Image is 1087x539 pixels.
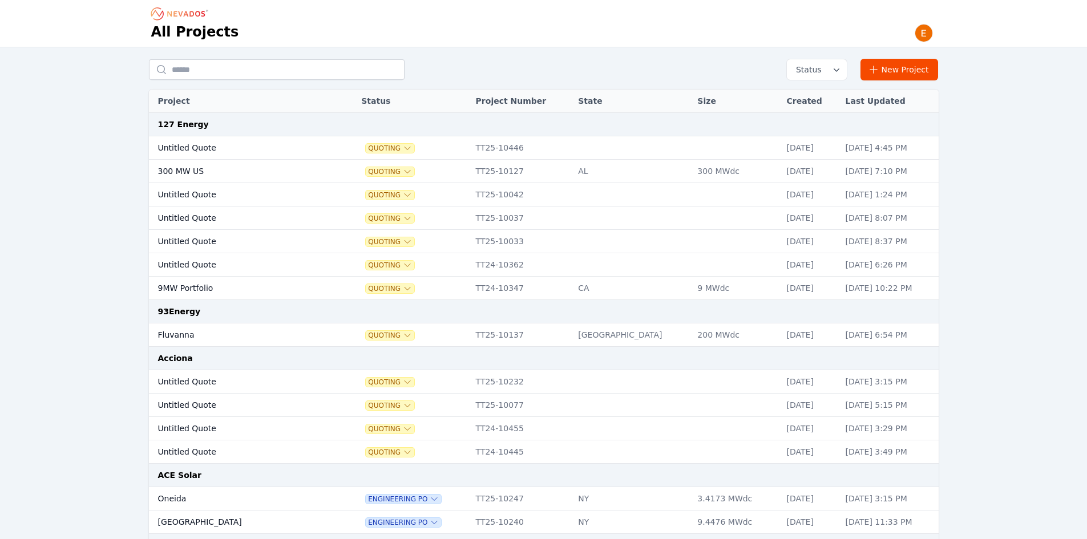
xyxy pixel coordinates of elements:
[470,510,573,534] td: TT25-10240
[470,440,573,464] td: TT24-10445
[781,417,840,440] td: [DATE]
[366,424,414,433] button: Quoting
[366,284,414,293] button: Quoting
[149,394,939,417] tr: Untitled QuoteQuotingTT25-10077[DATE][DATE] 5:15 PM
[470,206,573,230] td: TT25-10037
[149,440,939,464] tr: Untitled QuoteQuotingTT24-10445[DATE][DATE] 3:49 PM
[149,253,328,277] td: Untitled Quote
[149,323,328,347] td: Fluvanna
[149,113,939,136] td: 127 Energy
[840,277,939,300] td: [DATE] 10:22 PM
[366,261,414,270] button: Quoting
[366,237,414,246] button: Quoting
[149,347,939,370] td: Acciona
[470,487,573,510] td: TT25-10247
[781,183,840,206] td: [DATE]
[366,191,414,200] button: Quoting
[840,510,939,534] td: [DATE] 11:33 PM
[355,90,470,113] th: Status
[572,90,692,113] th: State
[151,23,239,41] h1: All Projects
[572,510,692,534] td: NY
[781,253,840,277] td: [DATE]
[915,24,933,42] img: Emily Walker
[149,183,328,206] td: Untitled Quote
[366,167,414,176] button: Quoting
[149,370,328,394] td: Untitled Quote
[470,277,573,300] td: TT24-10347
[149,160,939,183] tr: 300 MW USQuotingTT25-10127AL300 MWdc[DATE][DATE] 7:10 PM
[366,448,414,457] button: Quoting
[149,487,939,510] tr: OneidaEngineering POTT25-10247NY3.4173 MWdc[DATE][DATE] 3:15 PM
[840,90,939,113] th: Last Updated
[149,230,939,253] tr: Untitled QuoteQuotingTT25-10033[DATE][DATE] 8:37 PM
[366,378,414,387] button: Quoting
[860,59,939,80] a: New Project
[781,90,840,113] th: Created
[366,518,441,527] button: Engineering PO
[149,323,939,347] tr: FluvannaQuotingTT25-10137[GEOGRAPHIC_DATA]200 MWdc[DATE][DATE] 6:54 PM
[692,160,781,183] td: 300 MWdc
[149,417,939,440] tr: Untitled QuoteQuotingTT24-10455[DATE][DATE] 3:29 PM
[366,214,414,223] button: Quoting
[366,495,441,504] button: Engineering PO
[781,394,840,417] td: [DATE]
[781,487,840,510] td: [DATE]
[149,417,328,440] td: Untitled Quote
[149,230,328,253] td: Untitled Quote
[781,206,840,230] td: [DATE]
[470,323,573,347] td: TT25-10137
[840,440,939,464] td: [DATE] 3:49 PM
[840,323,939,347] td: [DATE] 6:54 PM
[149,510,328,534] td: [GEOGRAPHIC_DATA]
[366,144,414,153] span: Quoting
[787,59,847,80] button: Status
[692,323,781,347] td: 200 MWdc
[149,440,328,464] td: Untitled Quote
[149,136,328,160] td: Untitled Quote
[149,136,939,160] tr: Untitled QuoteQuotingTT25-10446[DATE][DATE] 4:45 PM
[149,487,328,510] td: Oneida
[692,90,781,113] th: Size
[840,253,939,277] td: [DATE] 6:26 PM
[470,183,573,206] td: TT25-10042
[149,206,328,230] td: Untitled Quote
[149,206,939,230] tr: Untitled QuoteQuotingTT25-10037[DATE][DATE] 8:07 PM
[781,370,840,394] td: [DATE]
[149,394,328,417] td: Untitled Quote
[840,183,939,206] td: [DATE] 1:24 PM
[572,487,692,510] td: NY
[470,394,573,417] td: TT25-10077
[149,277,939,300] tr: 9MW PortfolioQuotingTT24-10347CA9 MWdc[DATE][DATE] 10:22 PM
[149,464,939,487] td: ACE Solar
[470,417,573,440] td: TT24-10455
[840,230,939,253] td: [DATE] 8:37 PM
[781,323,840,347] td: [DATE]
[149,277,328,300] td: 9MW Portfolio
[149,300,939,323] td: 93Energy
[781,160,840,183] td: [DATE]
[366,331,414,340] button: Quoting
[149,253,939,277] tr: Untitled QuoteQuotingTT24-10362[DATE][DATE] 6:26 PM
[366,401,414,410] button: Quoting
[149,160,328,183] td: 300 MW US
[149,90,328,113] th: Project
[470,370,573,394] td: TT25-10232
[840,417,939,440] td: [DATE] 3:29 PM
[692,277,781,300] td: 9 MWdc
[840,487,939,510] td: [DATE] 3:15 PM
[470,230,573,253] td: TT25-10033
[840,136,939,160] td: [DATE] 4:45 PM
